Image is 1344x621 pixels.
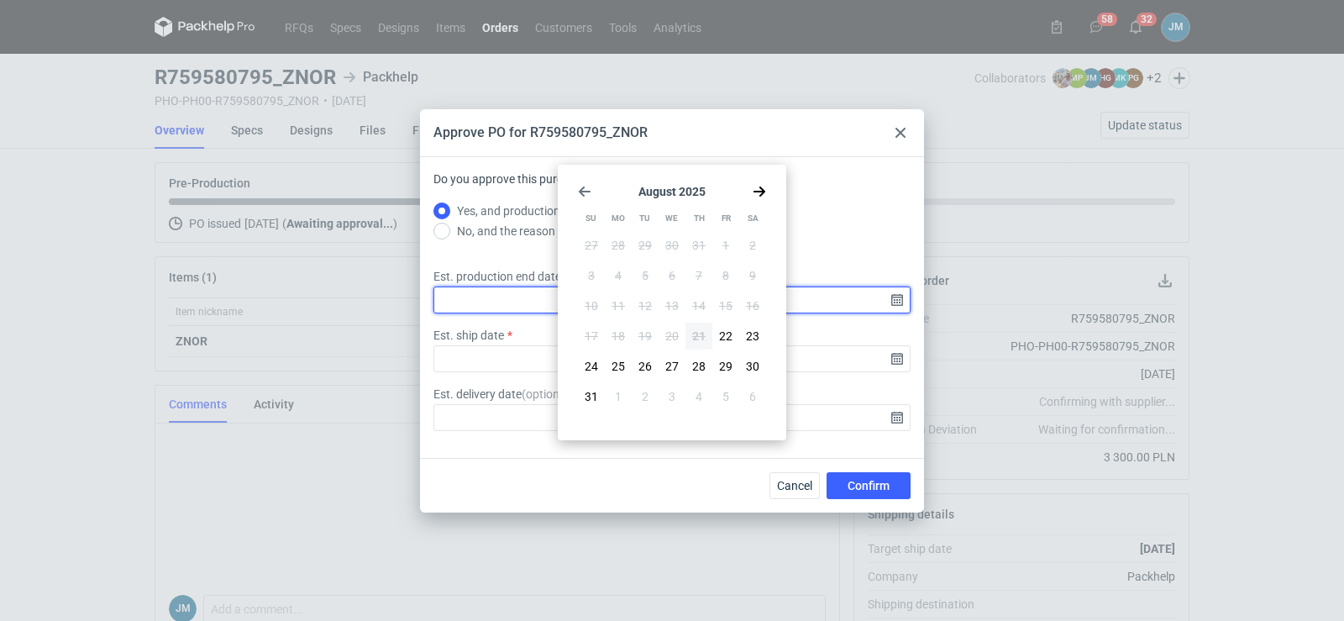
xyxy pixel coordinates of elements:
button: Tue Jul 29 2025 [632,232,659,259]
span: 7 [696,267,702,284]
button: Thu Aug 28 2025 [685,353,712,380]
button: Wed Aug 20 2025 [659,323,685,350]
span: 21 [692,328,706,345]
span: 2 [749,237,756,254]
span: 30 [746,358,759,375]
button: Sun Jul 27 2025 [578,232,605,259]
button: Mon Aug 04 2025 [605,262,632,289]
span: 12 [638,297,652,314]
span: 31 [585,388,598,405]
div: Sa [740,205,766,232]
button: Confirm [827,472,911,499]
span: 27 [585,237,598,254]
button: Sat Aug 16 2025 [739,292,766,319]
span: 25 [612,358,625,375]
button: Tue Aug 12 2025 [632,292,659,319]
span: 1 [615,388,622,405]
span: 4 [696,388,702,405]
button: Sun Aug 24 2025 [578,353,605,380]
button: Fri Aug 22 2025 [712,323,739,350]
span: 6 [749,388,756,405]
span: 19 [638,328,652,345]
div: Su [578,205,604,232]
span: 31 [692,237,706,254]
span: 17 [585,328,598,345]
button: Sun Aug 31 2025 [578,383,605,410]
span: 26 [638,358,652,375]
span: 9 [749,267,756,284]
label: Do you approve this purchase order? [433,171,624,201]
button: Sun Aug 03 2025 [578,262,605,289]
button: Wed Sep 03 2025 [659,383,685,410]
button: Sat Aug 02 2025 [739,232,766,259]
button: Sun Aug 17 2025 [578,323,605,350]
button: Mon Sep 01 2025 [605,383,632,410]
button: Fri Aug 29 2025 [712,353,739,380]
label: Est. ship date [433,327,504,344]
span: ( optional ) [522,387,573,401]
button: Wed Jul 30 2025 [659,232,685,259]
span: 24 [585,358,598,375]
span: 8 [722,267,729,284]
span: 5 [722,388,729,405]
span: 14 [692,297,706,314]
div: Th [686,205,712,232]
button: Mon Aug 18 2025 [605,323,632,350]
span: 23 [746,328,759,345]
button: Tue Aug 26 2025 [632,353,659,380]
div: Fr [713,205,739,232]
button: Thu Aug 21 2025 [685,323,712,350]
span: 30 [665,237,679,254]
span: 2 [642,388,648,405]
button: Sat Sep 06 2025 [739,383,766,410]
span: 28 [692,358,706,375]
button: Thu Jul 31 2025 [685,232,712,259]
button: Sat Aug 23 2025 [739,323,766,350]
button: Sun Aug 10 2025 [578,292,605,319]
div: Approve PO for R759580795_ZNOR [433,124,648,142]
button: Cancel [769,472,820,499]
button: Tue Sep 02 2025 [632,383,659,410]
svg: Go back 1 month [578,185,591,198]
span: 4 [615,267,622,284]
span: 1 [722,237,729,254]
button: Thu Sep 04 2025 [685,383,712,410]
span: 13 [665,297,679,314]
button: Wed Aug 27 2025 [659,353,685,380]
button: Tue Aug 19 2025 [632,323,659,350]
span: Confirm [848,480,890,492]
span: 11 [612,297,625,314]
span: 3 [669,388,675,405]
button: Fri Sep 05 2025 [712,383,739,410]
span: 20 [665,328,679,345]
button: Mon Jul 28 2025 [605,232,632,259]
span: Cancel [777,480,812,492]
div: We [659,205,685,232]
svg: Go forward 1 month [753,185,766,198]
span: 29 [638,237,652,254]
span: 3 [588,267,595,284]
button: Thu Aug 07 2025 [685,262,712,289]
button: Wed Aug 06 2025 [659,262,685,289]
button: Wed Aug 13 2025 [659,292,685,319]
button: Fri Aug 08 2025 [712,262,739,289]
span: 27 [665,358,679,375]
span: 6 [669,267,675,284]
button: Mon Aug 25 2025 [605,353,632,380]
span: 15 [719,297,732,314]
div: Tu [632,205,658,232]
button: Tue Aug 05 2025 [632,262,659,289]
section: August 2025 [578,185,766,198]
label: Est. production end date [433,268,561,285]
span: 29 [719,358,732,375]
button: Sat Aug 09 2025 [739,262,766,289]
button: Sat Aug 30 2025 [739,353,766,380]
button: Mon Aug 11 2025 [605,292,632,319]
div: Mo [605,205,631,232]
button: Fri Aug 15 2025 [712,292,739,319]
span: 10 [585,297,598,314]
span: 28 [612,237,625,254]
button: Thu Aug 14 2025 [685,292,712,319]
span: 22 [719,328,732,345]
span: 18 [612,328,625,345]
